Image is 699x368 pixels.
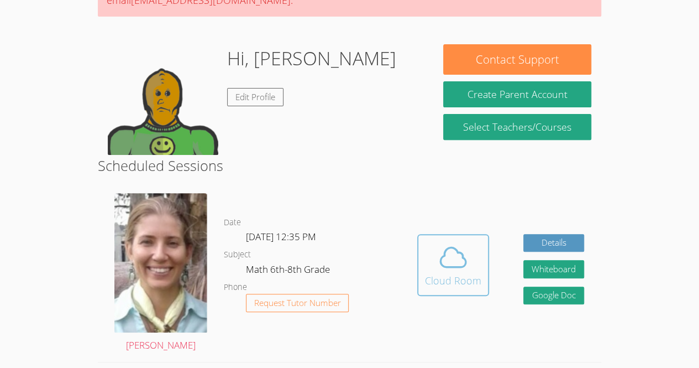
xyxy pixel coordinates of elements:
[254,299,341,307] span: Request Tutor Number
[523,287,584,305] a: Google Doc
[443,114,591,140] a: Select Teachers/Courses
[224,216,241,230] dt: Date
[98,155,601,176] h2: Scheduled Sessions
[246,262,332,281] dd: Math 6th-8th Grade
[523,260,584,278] button: Whiteboard
[227,88,283,106] a: Edit Profile
[443,44,591,75] button: Contact Support
[425,273,481,288] div: Cloud Room
[114,193,207,353] a: [PERSON_NAME]
[114,193,207,333] img: Screenshot%202024-09-06%20202226%20-%20Cropped.png
[417,234,489,296] button: Cloud Room
[443,81,591,107] button: Create Parent Account
[224,248,251,262] dt: Subject
[246,294,349,312] button: Request Tutor Number
[246,230,316,243] span: [DATE] 12:35 PM
[224,281,247,294] dt: Phone
[108,44,218,155] img: default.png
[523,234,584,252] a: Details
[227,44,396,72] h1: Hi, [PERSON_NAME]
